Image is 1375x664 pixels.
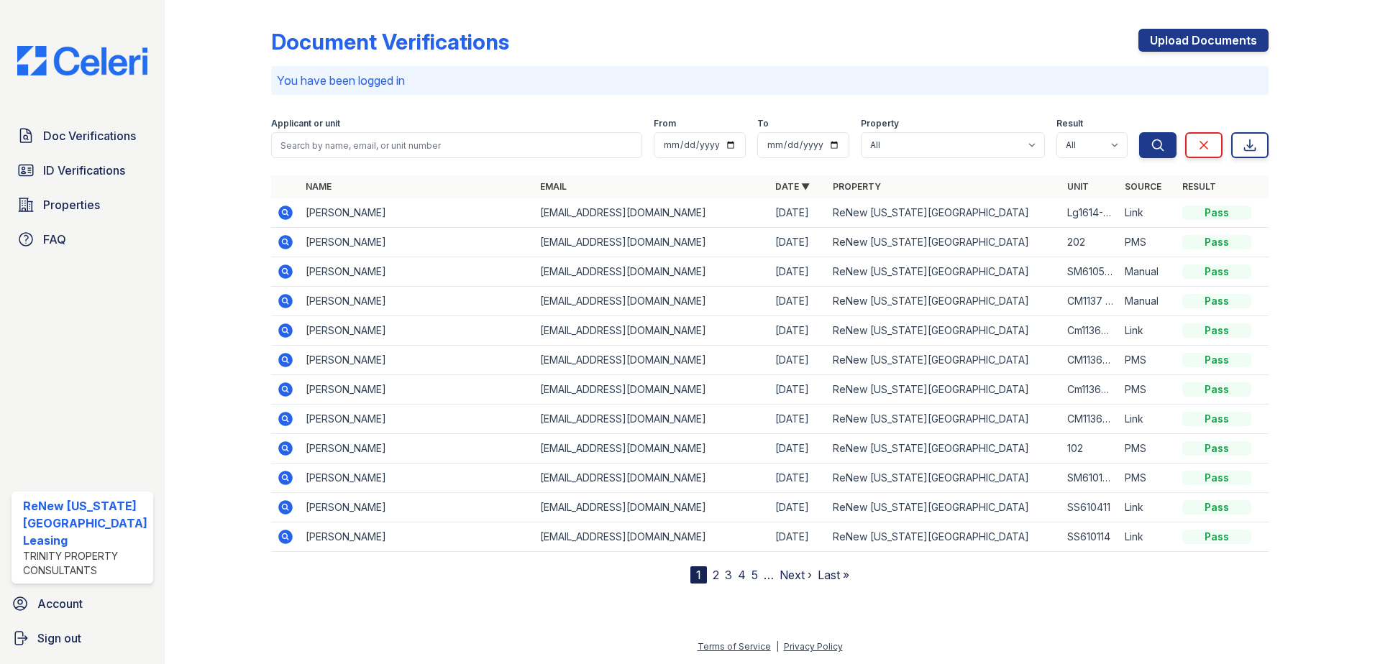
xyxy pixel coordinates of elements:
[43,231,66,248] span: FAQ
[827,257,1062,287] td: ReNew [US_STATE][GEOGRAPHIC_DATA]
[764,566,774,584] span: …
[698,641,771,652] a: Terms of Service
[534,375,769,405] td: [EMAIL_ADDRESS][DOMAIN_NAME]
[271,132,643,158] input: Search by name, email, or unit number
[769,198,827,228] td: [DATE]
[43,162,125,179] span: ID Verifications
[1182,181,1216,192] a: Result
[1182,441,1251,456] div: Pass
[300,405,535,434] td: [PERSON_NAME]
[827,434,1062,464] td: ReNew [US_STATE][GEOGRAPHIC_DATA]
[780,568,812,582] a: Next ›
[1182,264,1251,279] div: Pass
[769,464,827,493] td: [DATE]
[300,228,535,257] td: [PERSON_NAME]
[1061,257,1119,287] td: SM6105 203
[12,121,153,150] a: Doc Verifications
[534,346,769,375] td: [EMAIL_ADDRESS][DOMAIN_NAME]
[1061,198,1119,228] td: Lg1614-202
[534,198,769,228] td: [EMAIL_ADDRESS][DOMAIN_NAME]
[306,181,332,192] a: Name
[6,46,159,75] img: CE_Logo_Blue-a8612792a0a2168367f1c8372b55b34899dd931a85d93a1a3d3e32e68fde9ad4.png
[784,641,843,652] a: Privacy Policy
[827,198,1062,228] td: ReNew [US_STATE][GEOGRAPHIC_DATA]
[769,228,827,257] td: [DATE]
[690,566,707,584] div: 1
[1182,500,1251,515] div: Pass
[827,228,1062,257] td: ReNew [US_STATE][GEOGRAPHIC_DATA]
[1138,29,1269,52] a: Upload Documents
[300,346,535,375] td: [PERSON_NAME]
[1182,382,1251,397] div: Pass
[534,522,769,552] td: [EMAIL_ADDRESS][DOMAIN_NAME]
[769,375,827,405] td: [DATE]
[1182,294,1251,308] div: Pass
[300,493,535,522] td: [PERSON_NAME]
[827,405,1062,434] td: ReNew [US_STATE][GEOGRAPHIC_DATA]
[534,228,769,257] td: [EMAIL_ADDRESS][DOMAIN_NAME]
[769,316,827,346] td: [DATE]
[534,464,769,493] td: [EMAIL_ADDRESS][DOMAIN_NAME]
[1119,198,1177,228] td: Link
[738,568,746,582] a: 4
[1182,206,1251,220] div: Pass
[534,287,769,316] td: [EMAIL_ADDRESS][DOMAIN_NAME]
[827,346,1062,375] td: ReNew [US_STATE][GEOGRAPHIC_DATA]
[1182,235,1251,249] div: Pass
[1119,522,1177,552] td: Link
[827,287,1062,316] td: ReNew [US_STATE][GEOGRAPHIC_DATA]
[1119,405,1177,434] td: Link
[1061,316,1119,346] td: Cm1136204
[1125,181,1161,192] a: Source
[12,156,153,185] a: ID Verifications
[534,405,769,434] td: [EMAIL_ADDRESS][DOMAIN_NAME]
[827,522,1062,552] td: ReNew [US_STATE][GEOGRAPHIC_DATA]
[1061,464,1119,493] td: SM610122
[1061,522,1119,552] td: SS610114
[775,181,810,192] a: Date ▼
[1119,316,1177,346] td: Link
[769,257,827,287] td: [DATE]
[37,630,81,647] span: Sign out
[861,118,899,129] label: Property
[1119,434,1177,464] td: PMS
[725,568,732,582] a: 3
[1182,471,1251,485] div: Pass
[12,225,153,254] a: FAQ
[827,316,1062,346] td: ReNew [US_STATE][GEOGRAPHIC_DATA]
[1182,412,1251,426] div: Pass
[1119,464,1177,493] td: PMS
[300,198,535,228] td: [PERSON_NAME]
[300,464,535,493] td: [PERSON_NAME]
[827,375,1062,405] td: ReNew [US_STATE][GEOGRAPHIC_DATA]
[1056,118,1083,129] label: Result
[1067,181,1089,192] a: Unit
[534,316,769,346] td: [EMAIL_ADDRESS][DOMAIN_NAME]
[1119,375,1177,405] td: PMS
[769,493,827,522] td: [DATE]
[1061,493,1119,522] td: SS610411
[300,522,535,552] td: [PERSON_NAME]
[654,118,676,129] label: From
[534,257,769,287] td: [EMAIL_ADDRESS][DOMAIN_NAME]
[1061,434,1119,464] td: 102
[300,287,535,316] td: [PERSON_NAME]
[37,595,83,612] span: Account
[713,568,719,582] a: 2
[769,522,827,552] td: [DATE]
[1061,375,1119,405] td: Cm1136204
[757,118,769,129] label: To
[776,641,779,652] div: |
[1119,287,1177,316] td: Manual
[6,589,159,618] a: Account
[769,405,827,434] td: [DATE]
[300,375,535,405] td: [PERSON_NAME]
[1182,323,1251,338] div: Pass
[1182,353,1251,367] div: Pass
[1119,257,1177,287] td: Manual
[1061,228,1119,257] td: 202
[1119,493,1177,522] td: Link
[769,287,827,316] td: [DATE]
[271,29,509,55] div: Document Verifications
[534,434,769,464] td: [EMAIL_ADDRESS][DOMAIN_NAME]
